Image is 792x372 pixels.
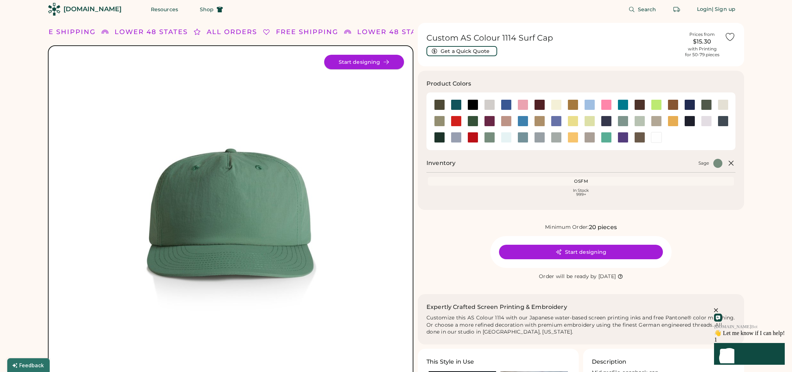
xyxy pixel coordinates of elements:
[620,2,665,17] button: Search
[429,178,733,184] div: OSFM
[200,7,214,12] span: Shop
[426,46,497,56] button: Get a Quick Quote
[589,223,617,232] div: 20 pieces
[685,46,719,58] div: with Printing for 50-79 pieces
[33,27,96,37] div: FREE SHIPPING
[689,32,715,37] div: Prices from
[545,224,589,231] div: Minimum Order:
[426,357,474,366] h3: This Style in Use
[357,27,430,37] div: LOWER 48 STATES
[684,37,720,46] div: $15.30
[429,189,733,197] div: In Stock 999+
[669,2,684,17] button: Retrieve an order
[426,314,735,336] div: Customize this AS Colour 1114 with our Japanese water-based screen printing inks and free Pantone...
[426,303,567,311] h2: Expertly Crafted Screen Printing & Embroidery
[115,27,188,37] div: LOWER 48 STATES
[638,7,656,12] span: Search
[191,2,232,17] button: Shop
[142,2,187,17] button: Resources
[63,5,121,14] div: [DOMAIN_NAME]
[324,55,404,69] button: Start designing
[712,6,735,13] div: | Sign up
[671,282,790,371] iframe: Front Chat
[697,6,712,13] div: Login
[276,27,338,37] div: FREE SHIPPING
[499,245,663,259] button: Start designing
[698,160,709,166] div: Sage
[426,159,455,168] h2: Inventory
[426,79,471,88] h3: Product Colors
[207,27,257,37] div: ALL ORDERS
[592,357,627,366] h3: Description
[539,273,597,280] div: Order will be ready by
[48,3,61,16] img: Rendered Logo - Screens
[598,273,616,280] div: [DATE]
[426,33,680,43] h1: Custom AS Colour 1114 Surf Cap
